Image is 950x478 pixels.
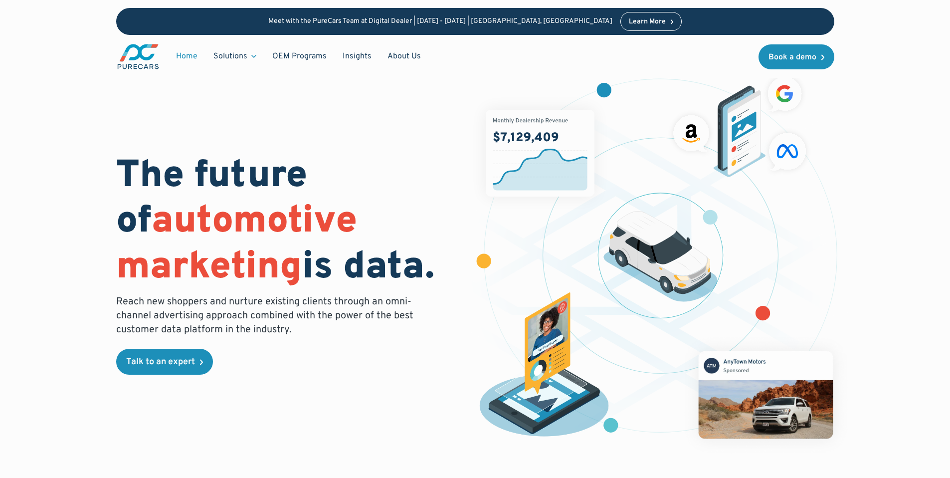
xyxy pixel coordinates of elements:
div: Solutions [213,51,247,62]
img: purecars logo [116,43,160,70]
a: Book a demo [759,44,834,69]
img: mockup of facebook post [680,332,852,457]
div: Solutions [205,47,264,66]
div: Learn More [629,18,666,25]
img: persona of a buyer [470,292,619,441]
img: chart showing monthly dealership revenue of $7m [486,110,594,197]
a: main [116,43,160,70]
img: illustration of a vehicle [603,211,718,302]
p: Meet with the PureCars Team at Digital Dealer | [DATE] - [DATE] | [GEOGRAPHIC_DATA], [GEOGRAPHIC_... [268,17,612,26]
a: Home [168,47,205,66]
a: Learn More [620,12,682,31]
span: automotive marketing [116,198,357,291]
img: ads on social media and advertising partners [668,72,811,177]
h1: The future of is data. [116,154,463,291]
a: Insights [335,47,380,66]
div: Book a demo [768,53,816,61]
p: Reach new shoppers and nurture existing clients through an omni-channel advertising approach comb... [116,295,419,337]
a: OEM Programs [264,47,335,66]
a: About Us [380,47,429,66]
a: Talk to an expert [116,349,213,375]
div: Talk to an expert [126,358,195,367]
